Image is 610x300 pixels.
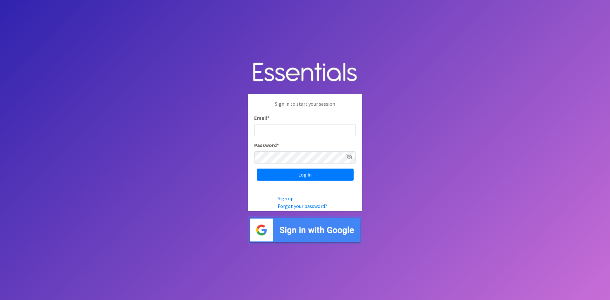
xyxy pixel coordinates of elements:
a: Sign up [278,195,294,202]
input: Log in [257,169,354,181]
abbr: required [267,115,269,121]
a: Forgot your password? [278,203,327,209]
p: Sign in to start your session [254,100,356,114]
label: Email [254,114,269,122]
label: Password [254,141,279,149]
abbr: required [277,142,279,148]
img: Sign in with Google [248,216,362,244]
img: Human Essentials [248,56,362,89]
